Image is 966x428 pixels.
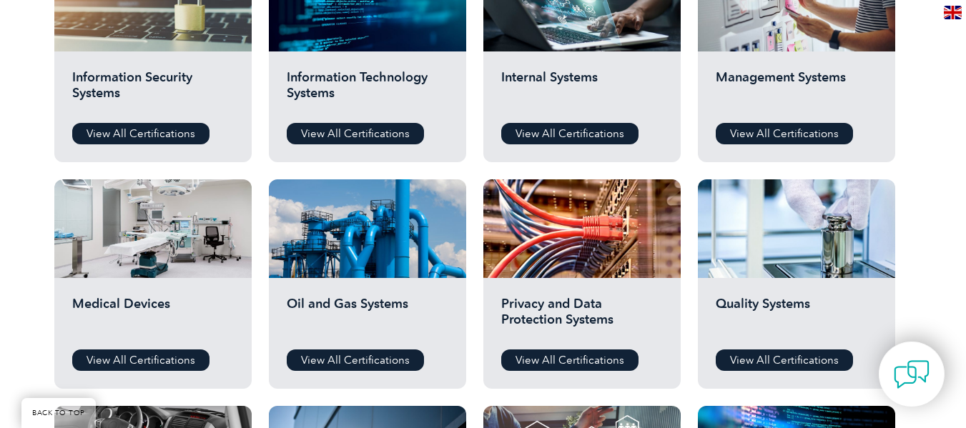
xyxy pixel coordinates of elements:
[501,296,663,339] h2: Privacy and Data Protection Systems
[716,349,853,371] a: View All Certifications
[72,296,234,339] h2: Medical Devices
[21,398,96,428] a: BACK TO TOP
[716,123,853,144] a: View All Certifications
[287,69,448,112] h2: Information Technology Systems
[501,123,639,144] a: View All Certifications
[894,357,930,392] img: contact-chat.png
[716,69,877,112] h2: Management Systems
[72,349,210,371] a: View All Certifications
[72,69,234,112] h2: Information Security Systems
[501,69,663,112] h2: Internal Systems
[944,6,962,19] img: en
[72,123,210,144] a: View All Certifications
[501,349,639,371] a: View All Certifications
[287,296,448,339] h2: Oil and Gas Systems
[287,349,424,371] a: View All Certifications
[287,123,424,144] a: View All Certifications
[716,296,877,339] h2: Quality Systems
